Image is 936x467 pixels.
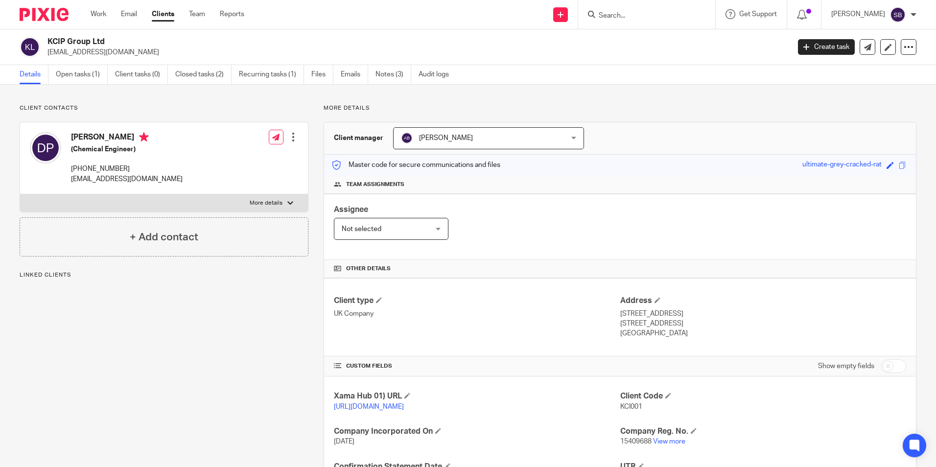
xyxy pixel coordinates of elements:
a: Notes (3) [375,65,411,84]
div: ultimate-grey-cracked-rat [802,160,882,171]
h2: KCIP Group Ltd [47,37,636,47]
a: Open tasks (1) [56,65,108,84]
p: More details [250,199,282,207]
label: Show empty fields [818,361,874,371]
img: svg%3E [20,37,40,57]
p: Linked clients [20,271,308,279]
span: KCI001 [620,403,642,410]
p: [GEOGRAPHIC_DATA] [620,328,906,338]
a: Details [20,65,48,84]
span: Other details [346,265,391,273]
a: Client tasks (0) [115,65,168,84]
span: 15409688 [620,438,652,445]
p: [PERSON_NAME] [831,9,885,19]
a: Closed tasks (2) [175,65,232,84]
span: Team assignments [346,181,404,188]
h4: CUSTOM FIELDS [334,362,620,370]
img: Pixie [20,8,69,21]
p: More details [324,104,916,112]
p: [STREET_ADDRESS] [620,309,906,319]
h5: (Chemical Engineer) [71,144,183,154]
h4: Client type [334,296,620,306]
h4: [PERSON_NAME] [71,132,183,144]
a: Reports [220,9,244,19]
h4: Client Code [620,391,906,401]
img: svg%3E [890,7,906,23]
a: Emails [341,65,368,84]
p: [EMAIL_ADDRESS][DOMAIN_NAME] [47,47,783,57]
p: Master code for secure communications and files [331,160,500,170]
a: Team [189,9,205,19]
a: Audit logs [419,65,456,84]
h4: + Add contact [130,230,198,245]
p: [STREET_ADDRESS] [620,319,906,328]
h4: Company Incorporated On [334,426,620,437]
p: [EMAIL_ADDRESS][DOMAIN_NAME] [71,174,183,184]
input: Search [598,12,686,21]
p: UK Company [334,309,620,319]
span: Assignee [334,206,368,213]
h3: Client manager [334,133,383,143]
h4: Xama Hub 01) URL [334,391,620,401]
i: Primary [139,132,149,142]
img: svg%3E [30,132,61,163]
span: [DATE] [334,438,354,445]
h4: Address [620,296,906,306]
a: Clients [152,9,174,19]
a: [URL][DOMAIN_NAME] [334,403,404,410]
span: [PERSON_NAME] [419,135,473,141]
span: Get Support [739,11,777,18]
a: Email [121,9,137,19]
a: Create task [798,39,855,55]
img: svg%3E [401,132,413,144]
a: Work [91,9,106,19]
p: Client contacts [20,104,308,112]
a: Recurring tasks (1) [239,65,304,84]
span: Not selected [342,226,381,233]
p: [PHONE_NUMBER] [71,164,183,174]
a: View more [653,438,685,445]
a: Files [311,65,333,84]
h4: Company Reg. No. [620,426,906,437]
